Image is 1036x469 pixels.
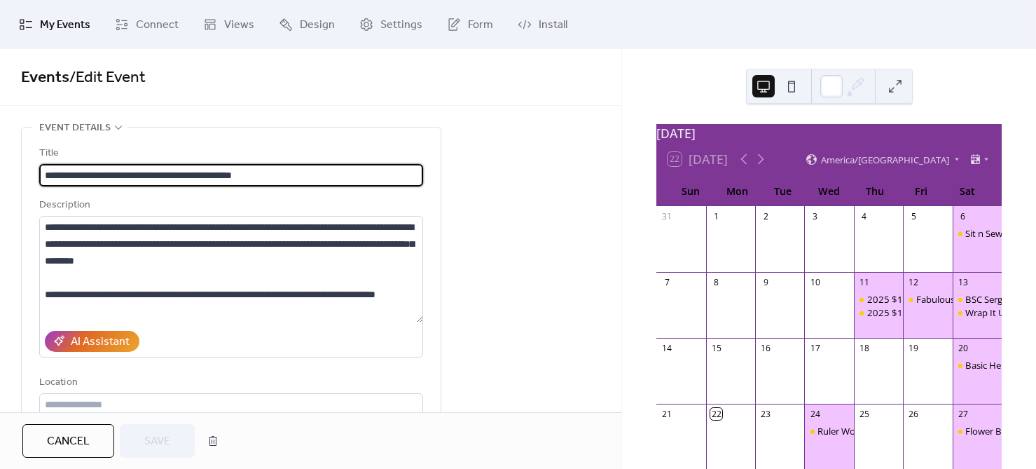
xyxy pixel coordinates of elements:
[661,342,673,354] div: 14
[854,293,903,306] div: 2025 $15 Sampler Month 5 - Sept 11 10:30 (AM Session)
[760,177,806,205] div: Tue
[908,276,920,288] div: 12
[22,424,114,458] button: Cancel
[21,62,69,93] a: Events
[710,408,722,420] div: 22
[468,17,493,34] span: Form
[953,425,1002,437] div: Flower Box Club Kickoff Sept 27 10:30 - 12:30
[39,197,420,214] div: Description
[47,433,90,450] span: Cancel
[858,210,870,222] div: 4
[710,210,722,222] div: 1
[957,210,969,222] div: 6
[858,408,870,420] div: 25
[661,408,673,420] div: 21
[809,342,821,354] div: 17
[957,408,969,420] div: 27
[668,177,714,205] div: Sun
[944,177,990,205] div: Sat
[661,210,673,222] div: 31
[224,17,254,34] span: Views
[806,177,852,205] div: Wed
[852,177,899,205] div: Thu
[8,6,101,43] a: My Events
[858,276,870,288] div: 11
[854,306,903,319] div: 2025 $15 Sampler Month 5 - Sept 11 2:00 (PM Session)
[953,293,1002,306] div: BSC Serger Club - Sept 13 10:30 - 12:30
[714,177,760,205] div: Mon
[136,17,179,34] span: Connect
[710,276,722,288] div: 8
[760,276,772,288] div: 9
[39,145,420,162] div: Title
[40,17,90,34] span: My Events
[539,17,567,34] span: Install
[953,359,1002,372] div: Basic Hemming and Mending Class Sept 20 2025 1:00-3:00
[39,374,420,391] div: Location
[661,276,673,288] div: 7
[380,17,422,34] span: Settings
[193,6,265,43] a: Views
[953,227,1002,240] div: Sit n Sew Sat Sept 6 10:00 - 3:30
[858,342,870,354] div: 18
[804,425,853,437] div: Ruler Work on Domestic Machines with Marsha Sept 24th - Oct 29 Session 1
[908,408,920,420] div: 26
[953,306,1002,319] div: Wrap It Up in Love Pillow Wrap In Store Class - Sept 13 1:00 - 4:00
[507,6,578,43] a: Install
[349,6,433,43] a: Settings
[45,331,139,352] button: AI Assistant
[903,293,952,306] div: Fabulous Fridays W/Dyann Sept 12 10:30 - 3:30
[821,155,949,164] span: America/[GEOGRAPHIC_DATA]
[104,6,189,43] a: Connect
[908,342,920,354] div: 19
[710,342,722,354] div: 15
[957,342,969,354] div: 20
[908,210,920,222] div: 5
[760,408,772,420] div: 23
[760,210,772,222] div: 2
[760,342,772,354] div: 16
[957,276,969,288] div: 13
[71,334,130,351] div: AI Assistant
[436,6,504,43] a: Form
[69,62,146,93] span: / Edit Event
[809,210,821,222] div: 3
[809,276,821,288] div: 10
[268,6,345,43] a: Design
[898,177,944,205] div: Fri
[300,17,335,34] span: Design
[39,120,111,137] span: Event details
[656,124,1002,142] div: [DATE]
[809,408,821,420] div: 24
